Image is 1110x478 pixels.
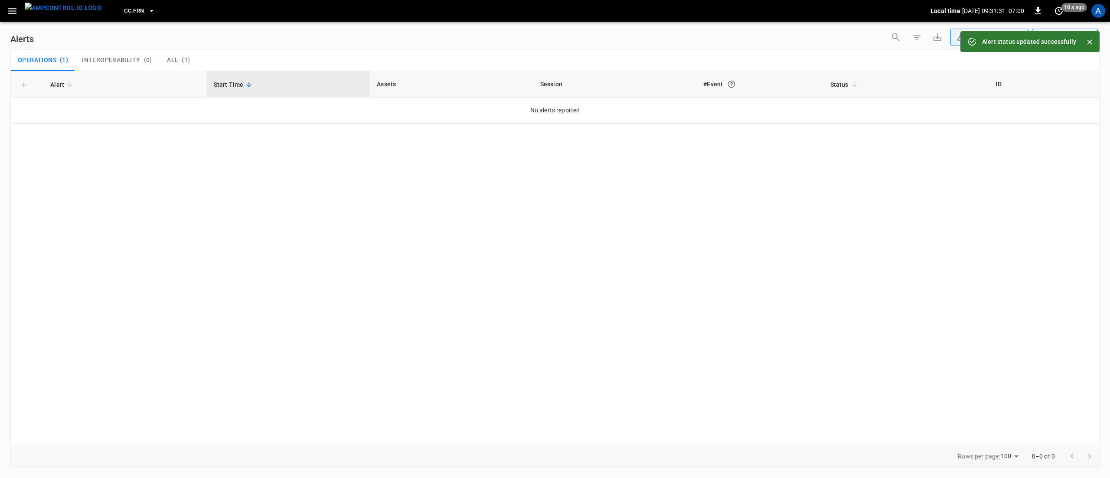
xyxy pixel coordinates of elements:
span: Start Time [214,79,255,90]
h6: Alerts [10,32,34,46]
div: Unresolved [957,33,1015,42]
span: Status [830,79,860,90]
span: ( 1 ) [182,56,190,64]
div: 100 [1000,450,1021,462]
span: ( 1 ) [60,56,68,64]
span: Alert [50,79,75,90]
p: Rows per page: [958,452,1000,461]
span: 10 s ago [1061,3,1087,12]
span: Operations [18,56,56,64]
button: Close [1083,36,1096,49]
th: ID [989,71,1099,98]
div: profile-icon [1091,4,1105,18]
button: set refresh interval [1052,4,1066,18]
td: No alerts reported [11,98,1099,124]
span: CC.FRN [124,6,144,16]
img: ampcontrol.io logo [25,3,101,13]
p: 0–0 of 0 [1032,452,1055,461]
span: ( 0 ) [144,56,152,64]
p: [DATE] 09:31:31 -07:00 [962,7,1024,15]
button: An event is a single occurrence of an issue. An alert groups related events for the same asset, m... [724,76,739,92]
th: Assets [370,71,533,98]
th: Session [533,71,697,98]
div: Alert status updated successfully [982,34,1076,49]
button: CC.FRN [121,3,159,20]
div: Last 24 hrs [1048,29,1098,46]
div: #Event [703,76,816,92]
p: Local time [930,7,960,15]
span: All [167,56,178,64]
span: Interoperability [82,56,140,64]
